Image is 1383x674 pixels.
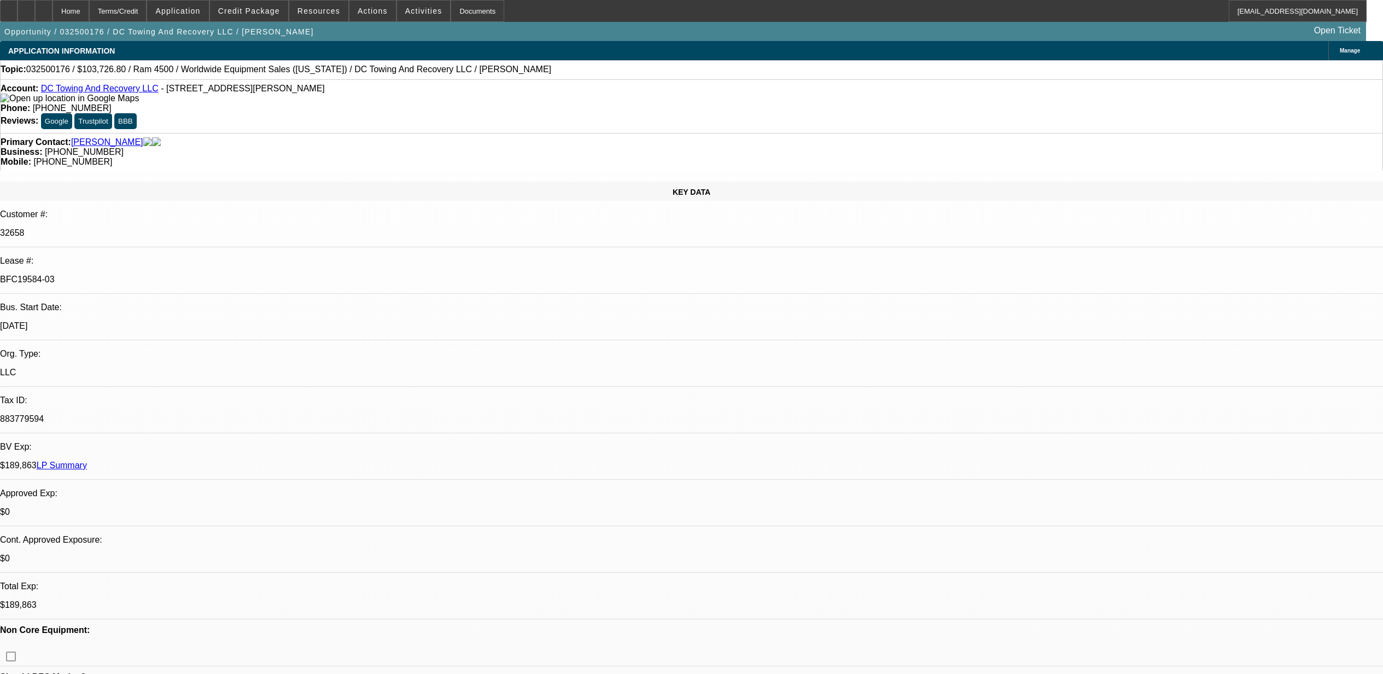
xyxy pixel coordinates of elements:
span: APPLICATION INFORMATION [8,47,115,55]
strong: Business: [1,147,42,156]
span: Resources [297,7,340,15]
strong: Mobile: [1,157,31,166]
span: Opportunity / 032500176 / DC Towing And Recovery LLC / [PERSON_NAME] [4,27,314,36]
strong: Account: [1,84,38,93]
span: [PHONE_NUMBER] [45,147,124,156]
a: View Google Maps [1,94,139,103]
strong: Reviews: [1,116,38,125]
img: Open up location in Google Maps [1,94,139,103]
span: [PHONE_NUMBER] [33,157,112,166]
img: facebook-icon.png [143,137,152,147]
button: Credit Package [210,1,288,21]
button: Trustpilot [74,113,112,129]
a: [PERSON_NAME] [71,137,143,147]
a: DC Towing And Recovery LLC [41,84,159,93]
img: linkedin-icon.png [152,137,161,147]
span: Manage [1340,48,1360,54]
span: Actions [358,7,388,15]
strong: Primary Contact: [1,137,71,147]
button: Google [41,113,72,129]
a: Open Ticket [1310,21,1365,40]
strong: Topic: [1,65,26,74]
span: - [STREET_ADDRESS][PERSON_NAME] [161,84,325,93]
span: KEY DATA [673,188,710,196]
button: BBB [114,113,137,129]
a: LP Summary [37,461,87,470]
span: Activities [405,7,442,15]
strong: Phone: [1,103,30,113]
span: 032500176 / $103,726.80 / Ram 4500 / Worldwide Equipment Sales ([US_STATE]) / DC Towing And Recov... [26,65,551,74]
span: [PHONE_NUMBER] [33,103,112,113]
button: Application [147,1,208,21]
button: Actions [349,1,396,21]
button: Activities [397,1,451,21]
span: Credit Package [218,7,280,15]
span: Application [155,7,200,15]
button: Resources [289,1,348,21]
